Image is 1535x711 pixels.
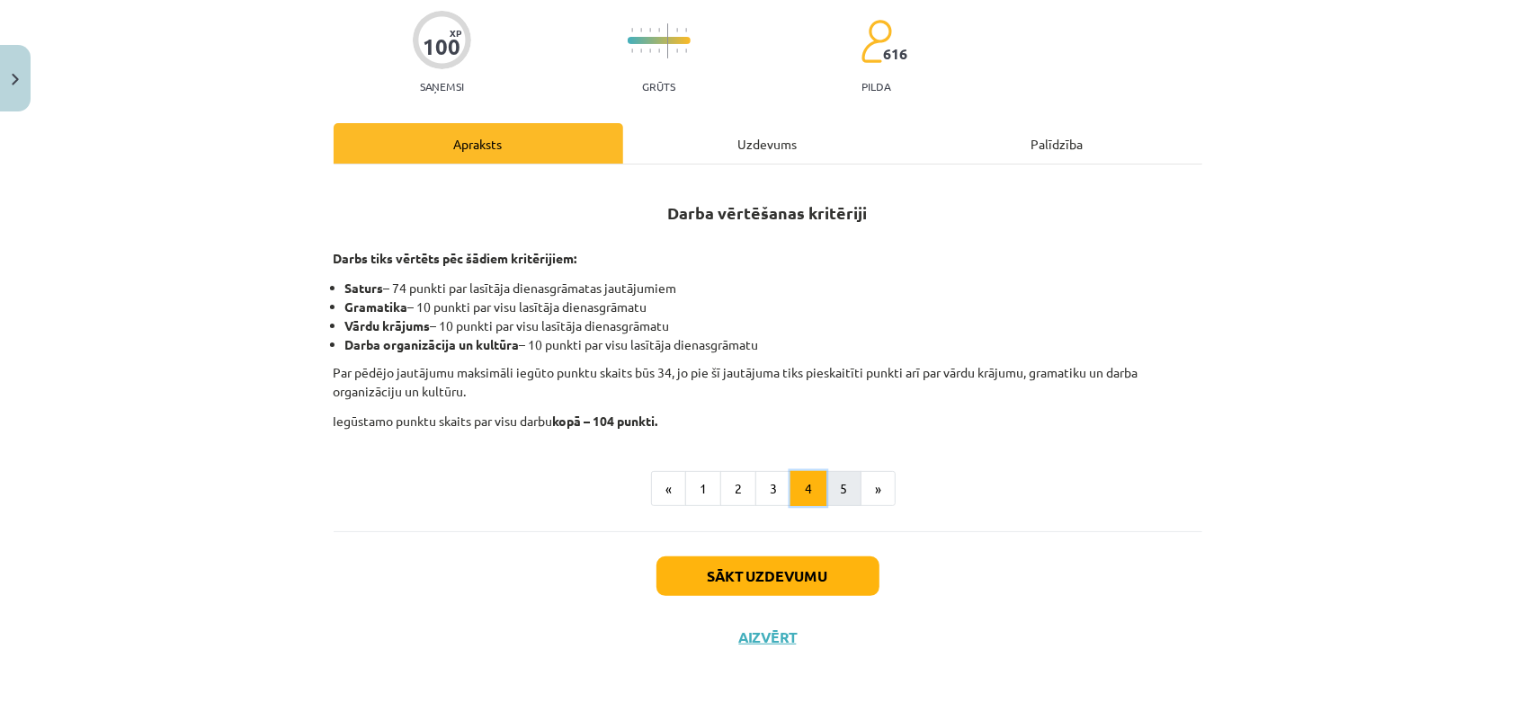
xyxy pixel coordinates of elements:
div: 100 [423,34,460,59]
img: icon-short-line-57e1e144782c952c97e751825c79c345078a6d821885a25fce030b3d8c18986b.svg [685,28,687,32]
strong: Darba vērtēšanas kritēriji [668,202,868,223]
button: » [861,471,896,507]
button: 3 [755,471,791,507]
strong: Vārdu krājums [345,317,431,333]
button: Aizvērt [734,628,802,646]
img: icon-short-line-57e1e144782c952c97e751825c79c345078a6d821885a25fce030b3d8c18986b.svg [685,49,687,53]
li: – 10 punkti par visu lasītāja dienasgrāmatu [345,316,1202,335]
img: icon-short-line-57e1e144782c952c97e751825c79c345078a6d821885a25fce030b3d8c18986b.svg [649,28,651,32]
button: Sākt uzdevumu [656,556,879,596]
p: pilda [861,80,890,93]
img: icon-short-line-57e1e144782c952c97e751825c79c345078a6d821885a25fce030b3d8c18986b.svg [658,28,660,32]
img: icon-long-line-d9ea69661e0d244f92f715978eff75569469978d946b2353a9bb055b3ed8787d.svg [667,23,669,58]
li: – 10 punkti par visu lasītāja dienasgrāmatu [345,298,1202,316]
p: Saņemsi [413,80,471,93]
img: icon-close-lesson-0947bae3869378f0d4975bcd49f059093ad1ed9edebbc8119c70593378902aed.svg [12,74,19,85]
div: Uzdevums [623,123,913,164]
button: 1 [685,471,721,507]
span: 616 [883,46,907,62]
button: 5 [826,471,861,507]
strong: kopā – 104 punkti. [553,413,658,429]
div: Palīdzība [913,123,1202,164]
div: Apraksts [334,123,623,164]
img: icon-short-line-57e1e144782c952c97e751825c79c345078a6d821885a25fce030b3d8c18986b.svg [640,28,642,32]
p: Iegūstamo punktu skaits par visu darbu [334,412,1202,431]
li: – 10 punkti par visu lasītāja dienasgrāmatu [345,335,1202,354]
strong: Darbs tiks vērtēts pēc šādiem kritērijiem: [334,250,577,266]
nav: Page navigation example [334,471,1202,507]
img: icon-short-line-57e1e144782c952c97e751825c79c345078a6d821885a25fce030b3d8c18986b.svg [631,28,633,32]
img: icon-short-line-57e1e144782c952c97e751825c79c345078a6d821885a25fce030b3d8c18986b.svg [658,49,660,53]
strong: Saturs [345,280,384,296]
img: students-c634bb4e5e11cddfef0936a35e636f08e4e9abd3cc4e673bd6f9a4125e45ecb1.svg [861,19,892,64]
p: Grūts [642,80,675,93]
strong: Darba organizācija un kultūra [345,336,520,352]
img: icon-short-line-57e1e144782c952c97e751825c79c345078a6d821885a25fce030b3d8c18986b.svg [676,49,678,53]
span: XP [450,28,461,38]
p: Par pēdējo jautājumu maksimāli iegūto punktu skaits būs 34, jo pie šī jautājuma tiks pieskaitīti ... [334,363,1202,401]
button: « [651,471,686,507]
img: icon-short-line-57e1e144782c952c97e751825c79c345078a6d821885a25fce030b3d8c18986b.svg [631,49,633,53]
li: – 74 punkti par lasītāja dienasgrāmatas jautājumiem [345,279,1202,298]
img: icon-short-line-57e1e144782c952c97e751825c79c345078a6d821885a25fce030b3d8c18986b.svg [676,28,678,32]
img: icon-short-line-57e1e144782c952c97e751825c79c345078a6d821885a25fce030b3d8c18986b.svg [649,49,651,53]
button: 2 [720,471,756,507]
strong: Gramatika [345,298,408,315]
button: 4 [790,471,826,507]
img: icon-short-line-57e1e144782c952c97e751825c79c345078a6d821885a25fce030b3d8c18986b.svg [640,49,642,53]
